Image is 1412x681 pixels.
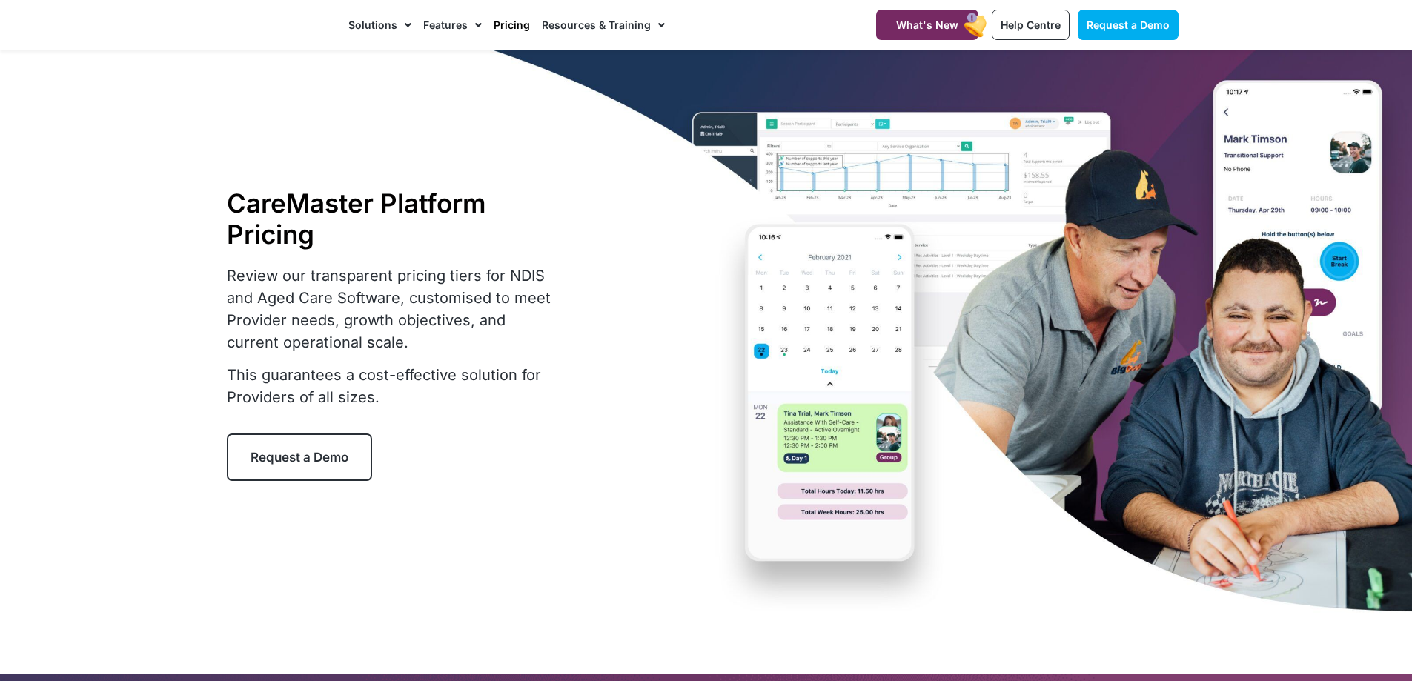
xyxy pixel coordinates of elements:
[992,10,1070,40] a: Help Centre
[251,450,348,465] span: Request a Demo
[227,364,560,408] p: This guarantees a cost-effective solution for Providers of all sizes.
[1087,19,1170,31] span: Request a Demo
[1001,19,1061,31] span: Help Centre
[896,19,958,31] span: What's New
[234,14,334,36] img: CareMaster Logo
[227,265,560,353] p: Review our transparent pricing tiers for NDIS and Aged Care Software, customised to meet Provider...
[876,10,978,40] a: What's New
[227,433,372,481] a: Request a Demo
[1078,10,1179,40] a: Request a Demo
[227,187,560,250] h1: CareMaster Platform Pricing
